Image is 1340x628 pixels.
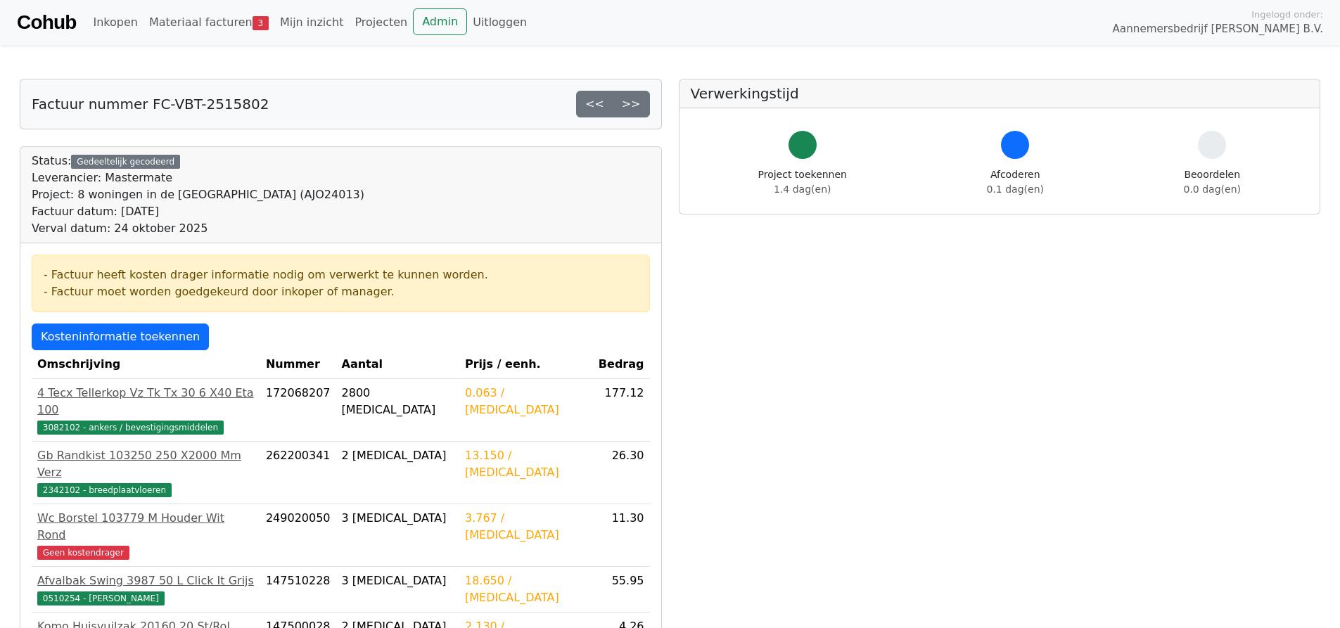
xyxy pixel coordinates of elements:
[44,283,638,300] div: - Factuur moet worden goedgekeurd door inkoper of manager.
[32,203,364,220] div: Factuur datum: [DATE]
[987,184,1044,195] span: 0.1 dag(en)
[37,510,255,560] a: Wc Borstel 103779 M Houder Wit RondGeen kostendrager
[260,350,336,379] th: Nummer
[32,350,260,379] th: Omschrijving
[32,323,209,350] a: Kosteninformatie toekennen
[253,16,269,30] span: 3
[44,267,638,283] div: - Factuur heeft kosten drager informatie nodig om verwerkt te kunnen worden.
[758,167,847,197] div: Project toekennen
[593,350,650,379] th: Bedrag
[342,510,454,527] div: 3 [MEDICAL_DATA]
[37,385,255,418] div: 4 Tecx Tellerkop Vz Tk Tx 30 6 X40 Eta 100
[467,8,532,37] a: Uitloggen
[465,572,587,606] div: 18.650 / [MEDICAL_DATA]
[465,510,587,544] div: 3.767 / [MEDICAL_DATA]
[87,8,143,37] a: Inkopen
[32,220,364,237] div: Verval datum: 24 oktober 2025
[987,167,1044,197] div: Afcoderen
[613,91,650,117] a: >>
[260,504,336,567] td: 249020050
[32,96,269,113] h5: Factuur nummer FC-VBT-2515802
[774,184,831,195] span: 1.4 dag(en)
[465,447,587,481] div: 13.150 / [MEDICAL_DATA]
[260,442,336,504] td: 262200341
[1184,167,1241,197] div: Beoordelen
[37,546,129,560] span: Geen kostendrager
[336,350,459,379] th: Aantal
[413,8,467,35] a: Admin
[260,567,336,613] td: 147510228
[349,8,413,37] a: Projecten
[1112,21,1323,37] span: Aannemersbedrijf [PERSON_NAME] B.V.
[37,591,165,605] span: 0510254 - [PERSON_NAME]
[143,8,274,37] a: Materiaal facturen3
[17,6,76,39] a: Cohub
[274,8,350,37] a: Mijn inzicht
[691,85,1309,102] h5: Verwerkingstijd
[593,504,650,567] td: 11.30
[576,91,613,117] a: <<
[71,155,180,169] div: Gedeeltelijk gecodeerd
[342,385,454,418] div: 2800 [MEDICAL_DATA]
[593,442,650,504] td: 26.30
[32,169,364,186] div: Leverancier: Mastermate
[37,385,255,435] a: 4 Tecx Tellerkop Vz Tk Tx 30 6 X40 Eta 1003082102 - ankers / bevestigingsmiddelen
[32,153,364,237] div: Status:
[1184,184,1241,195] span: 0.0 dag(en)
[37,447,255,498] a: Gb Randkist 103250 250 X2000 Mm Verz2342102 - breedplaatvloeren
[37,572,255,606] a: Afvalbak Swing 3987 50 L Click It Grijs0510254 - [PERSON_NAME]
[593,379,650,442] td: 177.12
[37,421,224,435] span: 3082102 - ankers / bevestigingsmiddelen
[465,385,587,418] div: 0.063 / [MEDICAL_DATA]
[37,510,255,544] div: Wc Borstel 103779 M Houder Wit Rond
[1251,8,1323,21] span: Ingelogd onder:
[260,379,336,442] td: 172068207
[459,350,593,379] th: Prijs / eenh.
[37,483,172,497] span: 2342102 - breedplaatvloeren
[593,567,650,613] td: 55.95
[32,186,364,203] div: Project: 8 woningen in de [GEOGRAPHIC_DATA] (AJO24013)
[342,447,454,464] div: 2 [MEDICAL_DATA]
[37,447,255,481] div: Gb Randkist 103250 250 X2000 Mm Verz
[37,572,255,589] div: Afvalbak Swing 3987 50 L Click It Grijs
[342,572,454,589] div: 3 [MEDICAL_DATA]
